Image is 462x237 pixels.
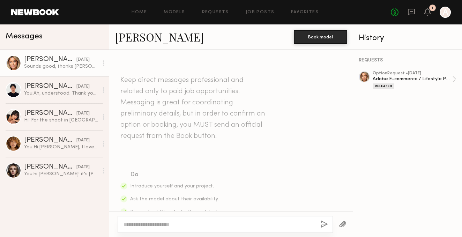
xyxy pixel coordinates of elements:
a: Favorites [291,10,319,15]
div: Hi! For the shoot in [GEOGRAPHIC_DATA], would you be able to provide somewhere to stay between sh... [24,117,98,124]
a: Models [164,10,185,15]
button: Book model [294,30,347,44]
a: [PERSON_NAME] [115,29,204,44]
div: 1 [432,6,433,10]
div: option Request • [DATE] [373,71,452,76]
div: Do [130,170,219,180]
header: Keep direct messages professional and related only to paid job opportunities. Messaging is great ... [120,75,267,142]
a: Job Posts [246,10,275,15]
div: [PERSON_NAME] [24,83,76,90]
span: Messages [6,32,43,40]
div: [DATE] [76,137,90,144]
div: REQUESTS [359,58,456,63]
div: [DATE] [76,164,90,171]
div: [PERSON_NAME] [24,137,76,144]
div: You: Ah, understood. Thank you for letting me know! [24,90,98,97]
div: You: hi [PERSON_NAME]! it's [PERSON_NAME], we worked together on whit shoot in march. you were wo... [24,171,98,177]
div: [PERSON_NAME] [24,164,76,171]
div: History [359,34,456,42]
div: Adobe E-commerce / Lifestyle Photoshoot [373,76,452,82]
a: optionRequest •[DATE]Adobe E-commerce / Lifestyle PhotoshootReleased [373,71,456,89]
div: [PERSON_NAME] [24,110,76,117]
a: Requests [202,10,229,15]
div: You: Hi [PERSON_NAME], I love your look! I'm a photographer casting for an e-commerce and lifesty... [24,144,98,150]
div: [DATE] [76,57,90,63]
div: [DATE] [76,83,90,90]
div: [DATE] [76,110,90,117]
a: A [440,7,451,18]
span: Request additional info, like updated digitals, relevant experience, other skills, etc. [130,210,217,229]
span: Ask the model about their availability. [130,197,219,201]
span: Introduce yourself and your project. [130,184,214,188]
a: Book model [294,34,347,39]
div: [PERSON_NAME] [24,56,76,63]
div: Released [373,83,394,89]
a: Home [132,10,147,15]
div: Sounds good, thanks [PERSON_NAME]! [24,63,98,70]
